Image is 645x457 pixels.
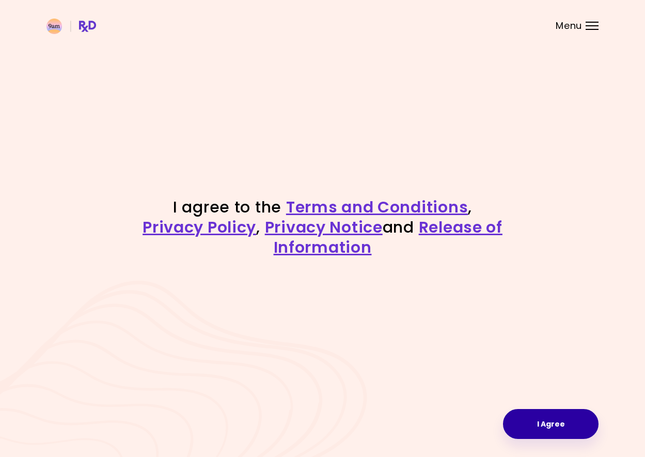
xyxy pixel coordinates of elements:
h1: I agree to the , , and [142,197,504,257]
img: RxDiet [46,19,96,34]
a: Terms and Conditions [286,196,468,218]
button: I Agree [503,409,599,439]
a: Privacy Policy [143,216,256,238]
a: Release of Information [274,216,502,258]
a: Privacy Notice [265,216,383,238]
span: Menu [556,21,582,30]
